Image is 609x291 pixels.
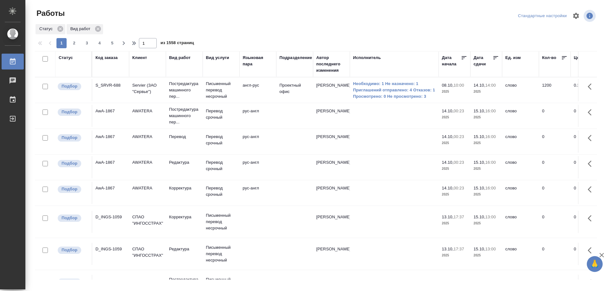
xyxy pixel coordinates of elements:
td: слово [502,105,539,127]
div: Вид работ [169,55,191,61]
p: 16:00 [485,186,496,190]
div: Дата сдачи [474,55,493,67]
td: [PERSON_NAME] [313,211,350,233]
p: AWATERA [132,108,163,114]
div: AwA-1867 [95,185,126,191]
p: СПАО "ИНГОССТРАХ" [132,246,163,259]
p: 16:00 [485,160,496,165]
p: 14:00 [485,83,496,88]
p: AWATERA [132,159,163,166]
td: [PERSON_NAME]malinina [313,182,350,204]
td: 0 [571,156,602,178]
span: 5 [107,40,117,46]
td: 0 [539,130,571,153]
a: Необходимо: 1 Не назначено: 1 Приглашений отправлено: 4 Отказов: 1 Просмотрено: 0 Не просмотрено: 3 [353,81,435,100]
p: Подбор [62,160,77,167]
td: [PERSON_NAME]malinina [313,156,350,178]
button: Здесь прячутся важные кнопки [584,211,599,226]
div: Можно подбирать исполнителей [57,159,88,168]
div: Ед. изм [505,55,521,61]
p: 2025 [442,252,467,259]
td: 0 [539,243,571,265]
div: Код заказа [95,55,118,61]
p: Перевод срочный [206,134,236,146]
td: слово [502,243,539,265]
p: 00:23 [454,160,464,165]
td: [PERSON_NAME] [313,79,350,101]
div: Дата начала [442,55,461,67]
td: 0.32 [571,79,602,101]
div: D_INGS-1059 [95,214,126,220]
button: 2 [69,38,79,48]
p: Перевод срочный [206,108,236,121]
p: 2025 [474,220,499,227]
td: слово [502,211,539,233]
button: Здесь прячутся важные кнопки [584,79,599,94]
p: 00:23 [454,186,464,190]
p: AWATERA [132,185,163,191]
p: 15.10, [474,160,485,165]
span: Посмотреть информацию [584,10,597,22]
span: из 1558 страниц [160,39,194,48]
div: Статус [36,24,65,34]
p: Корректура [169,214,200,220]
p: Перевод срочный [206,185,236,198]
p: 2025 [474,166,499,172]
p: СПАО "ИНГОССТРАХ" [132,214,163,227]
td: слово [502,79,539,101]
p: Servier (ЗАО "Сервье") [132,82,163,95]
p: 2025 [474,191,499,198]
div: Кол-во [542,55,556,61]
p: Подбор [62,215,77,221]
span: 3 [82,40,92,46]
div: Можно подбирать исполнителей [57,246,88,255]
td: [PERSON_NAME] [313,243,350,265]
p: 16:00 [485,134,496,139]
p: 17:37 [454,247,464,251]
p: Редактура [169,159,200,166]
p: Письменный перевод несрочный [206,81,236,100]
td: рус-англ [239,182,276,204]
p: Корректура [169,185,200,191]
p: 2025 [442,191,467,198]
td: 0 [571,243,602,265]
p: 2025 [442,166,467,172]
p: Подбор [62,83,77,89]
td: слово [502,130,539,153]
div: D_INGS-1059 [95,246,126,252]
p: 2025 [442,89,467,95]
p: 14.10, [442,186,454,190]
button: 🙏 [587,256,603,272]
span: 2 [69,40,79,46]
p: 14.10, [442,134,454,139]
div: Вид работ [67,24,103,34]
button: Здесь прячутся важные кнопки [584,130,599,146]
div: Статус [59,55,73,61]
div: D_INGS-1059 [95,278,126,284]
div: AwA-1867 [95,159,126,166]
td: [PERSON_NAME]malinina [313,105,350,127]
p: Постредактура машинного пер... [169,81,200,100]
td: рус-англ [239,105,276,127]
div: Можно подбирать исполнителей [57,185,88,194]
p: Письменный перевод несрочный [206,212,236,231]
div: Автор последнего изменения [316,55,347,74]
p: 2025 [442,140,467,146]
div: split button [516,11,568,21]
button: 3 [82,38,92,48]
p: Подбор [62,186,77,192]
button: Здесь прячутся важные кнопки [584,243,599,258]
td: [PERSON_NAME]malinina [313,130,350,153]
div: Языковая пара [243,55,273,67]
p: 15.10, [474,247,485,251]
td: рус-англ [239,156,276,178]
span: 4 [95,40,105,46]
p: Подбор [62,279,77,285]
p: 14.10, [442,160,454,165]
p: Подбор [62,135,77,141]
p: 13:00 [485,215,496,219]
p: 13:00 [485,247,496,251]
div: Можно подбирать исполнителей [57,278,88,287]
span: Работы [35,8,65,18]
td: слово [502,156,539,178]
